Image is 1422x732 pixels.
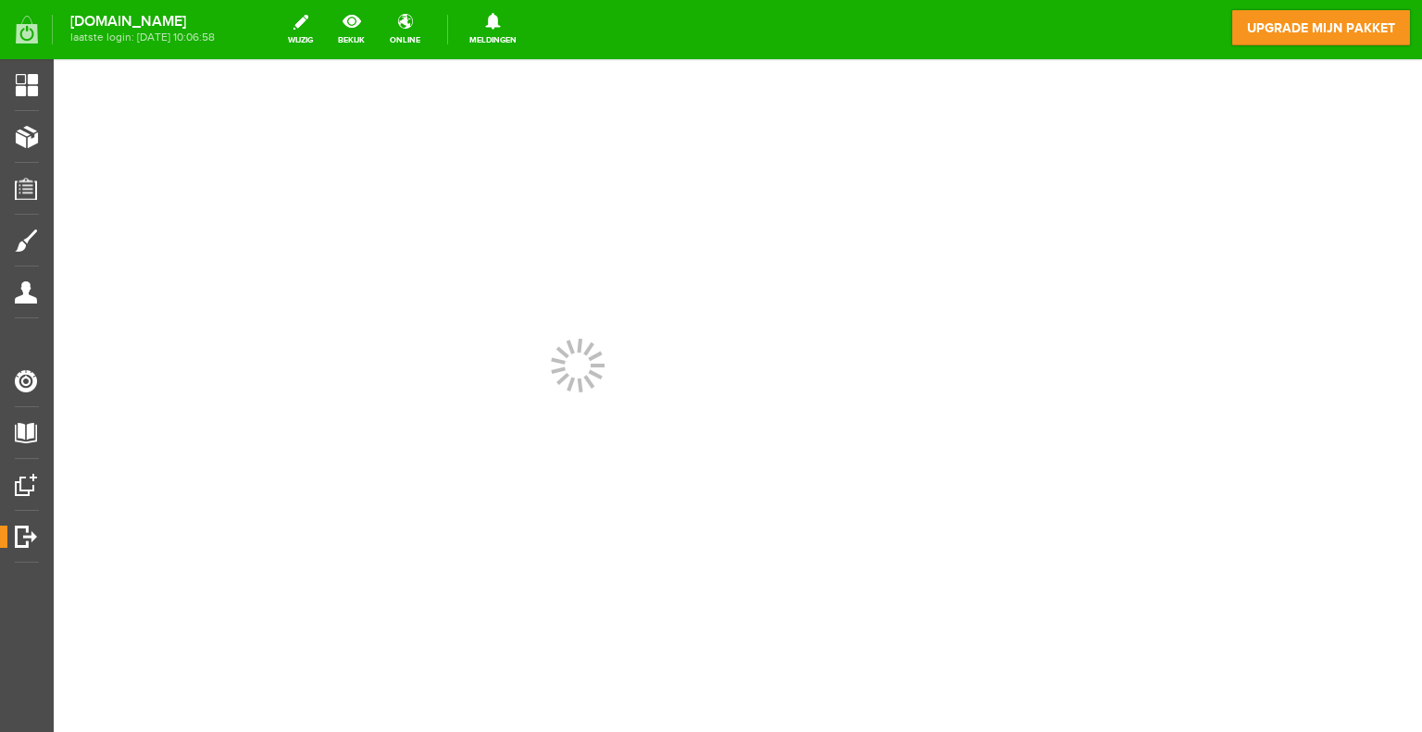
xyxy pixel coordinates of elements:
a: upgrade mijn pakket [1231,9,1411,46]
a: Meldingen [458,9,528,50]
a: wijzig [277,9,324,50]
a: bekijk [327,9,376,50]
a: online [379,9,431,50]
span: laatste login: [DATE] 10:06:58 [70,32,215,43]
strong: [DOMAIN_NAME] [70,17,215,27]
